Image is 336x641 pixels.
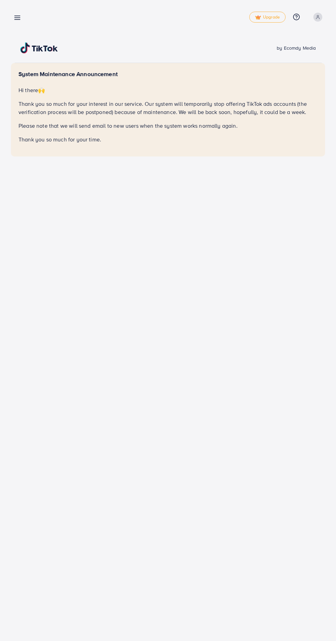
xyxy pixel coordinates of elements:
[19,122,317,130] p: Please note that we will send email to new users when the system works normally again.
[19,71,317,78] h5: System Maintenance Announcement
[19,86,317,94] p: Hi there
[249,12,286,23] a: tickUpgrade
[255,15,261,20] img: tick
[255,15,280,20] span: Upgrade
[277,45,316,51] span: by Ecomdy Media
[19,135,317,143] p: Thank you so much for your time.
[20,42,58,53] img: TikTok
[19,100,317,116] p: Thank you so much for your interest in our service. Our system will temporarily stop offering Tik...
[38,86,45,94] span: 🙌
